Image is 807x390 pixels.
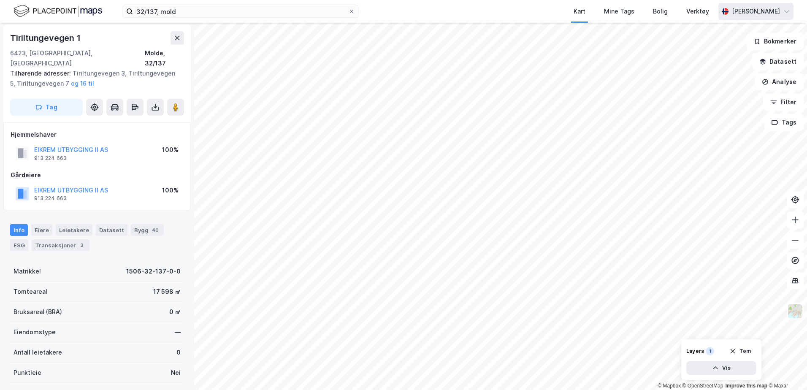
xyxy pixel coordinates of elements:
[653,6,668,16] div: Bolig
[175,327,181,337] div: —
[31,224,52,236] div: Eiere
[162,145,179,155] div: 100%
[78,241,86,249] div: 3
[10,68,177,89] div: Tiriltungevegen 3, Tiriltungevegen 5, Tiriltungevegen 7
[10,48,145,68] div: 6423, [GEOGRAPHIC_DATA], [GEOGRAPHIC_DATA]
[747,33,804,50] button: Bokmerker
[10,70,73,77] span: Tilhørende adresser:
[10,239,28,251] div: ESG
[126,266,181,276] div: 1506-32-137-0-0
[153,287,181,297] div: 17 598 ㎡
[686,348,704,355] div: Layers
[763,94,804,111] button: Filter
[765,349,807,390] div: Kontrollprogram for chat
[162,185,179,195] div: 100%
[11,130,184,140] div: Hjemmelshaver
[787,303,803,319] img: Z
[10,31,82,45] div: Tiriltungevegen 1
[150,226,160,234] div: 40
[686,361,756,375] button: Vis
[706,347,714,355] div: 1
[14,327,56,337] div: Eiendomstype
[56,224,92,236] div: Leietakere
[34,155,67,162] div: 913 224 663
[682,383,723,389] a: OpenStreetMap
[755,73,804,90] button: Analyse
[14,266,41,276] div: Matrikkel
[14,347,62,357] div: Antall leietakere
[34,195,67,202] div: 913 224 663
[131,224,164,236] div: Bygg
[14,368,41,378] div: Punktleie
[169,307,181,317] div: 0 ㎡
[752,53,804,70] button: Datasett
[765,349,807,390] iframe: Chat Widget
[10,224,28,236] div: Info
[658,383,681,389] a: Mapbox
[604,6,634,16] div: Mine Tags
[14,287,47,297] div: Tomteareal
[11,170,184,180] div: Gårdeiere
[14,4,102,19] img: logo.f888ab2527a4732fd821a326f86c7f29.svg
[732,6,780,16] div: [PERSON_NAME]
[133,5,348,18] input: Søk på adresse, matrikkel, gårdeiere, leietakere eller personer
[10,99,83,116] button: Tag
[32,239,89,251] div: Transaksjoner
[686,6,709,16] div: Verktøy
[764,114,804,131] button: Tags
[145,48,184,68] div: Molde, 32/137
[14,307,62,317] div: Bruksareal (BRA)
[96,224,127,236] div: Datasett
[724,344,756,358] button: Tøm
[171,368,181,378] div: Nei
[574,6,585,16] div: Kart
[726,383,767,389] a: Improve this map
[176,347,181,357] div: 0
